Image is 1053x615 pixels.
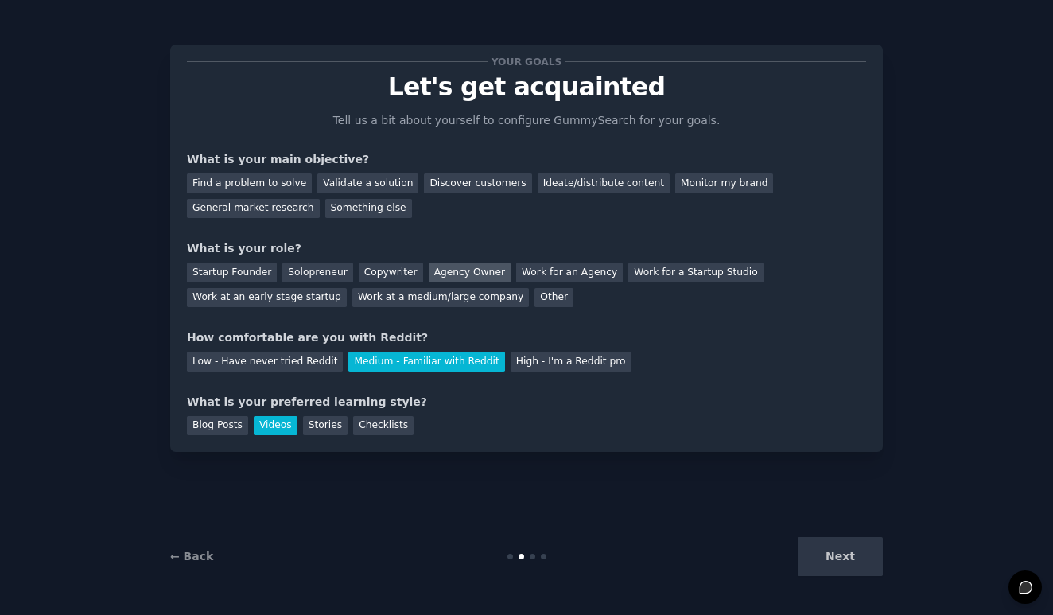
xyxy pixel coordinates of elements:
[187,173,312,193] div: Find a problem to solve
[628,263,763,282] div: Work for a Startup Studio
[187,352,343,372] div: Low - Have never tried Reddit
[254,416,297,436] div: Videos
[282,263,352,282] div: Solopreneur
[534,288,573,308] div: Other
[516,263,623,282] div: Work for an Agency
[303,416,348,436] div: Stories
[187,151,866,168] div: What is your main objective?
[187,263,277,282] div: Startup Founder
[359,263,423,282] div: Copywriter
[538,173,670,193] div: Ideate/distribute content
[187,394,866,411] div: What is your preferred learning style?
[511,352,631,372] div: High - I'm a Reddit pro
[170,550,213,562] a: ← Back
[675,173,773,193] div: Monitor my brand
[424,173,531,193] div: Discover customers
[429,263,511,282] div: Agency Owner
[353,416,414,436] div: Checklists
[488,53,565,70] span: Your goals
[326,112,727,129] p: Tell us a bit about yourself to configure GummySearch for your goals.
[187,240,866,257] div: What is your role?
[187,416,248,436] div: Blog Posts
[325,199,412,219] div: Something else
[187,73,866,101] p: Let's get acquainted
[348,352,504,372] div: Medium - Familiar with Reddit
[187,329,866,346] div: How comfortable are you with Reddit?
[187,288,347,308] div: Work at an early stage startup
[187,199,320,219] div: General market research
[352,288,529,308] div: Work at a medium/large company
[317,173,418,193] div: Validate a solution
